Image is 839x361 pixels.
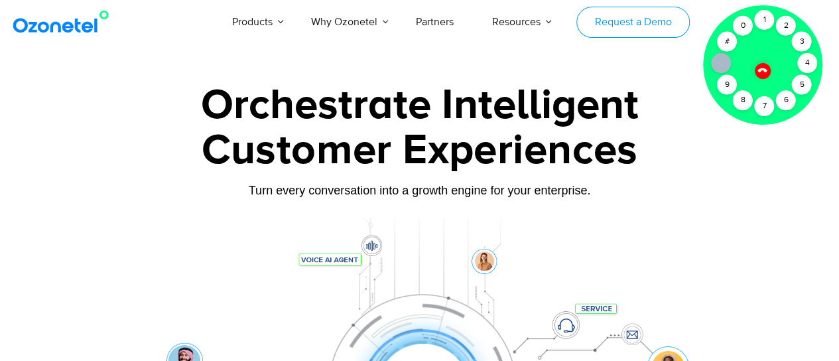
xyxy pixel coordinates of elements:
div: 8 [733,90,753,110]
div: 0 [733,16,753,36]
div: 7 [754,96,774,116]
a: Request a Demo [576,7,690,38]
div: Customer Experiences [52,119,788,182]
div: 4 [797,53,817,73]
div: 6 [776,90,796,110]
div: Orchestrate Intelligent [52,84,788,127]
div: 2 [776,16,796,36]
div: 9 [717,75,737,95]
div: 3 [792,32,812,52]
div: 5 [792,75,812,95]
div: # [717,32,737,52]
div: 1 [754,10,774,30]
div: Turn every conversation into a growth engine for your enterprise. [52,183,788,198]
